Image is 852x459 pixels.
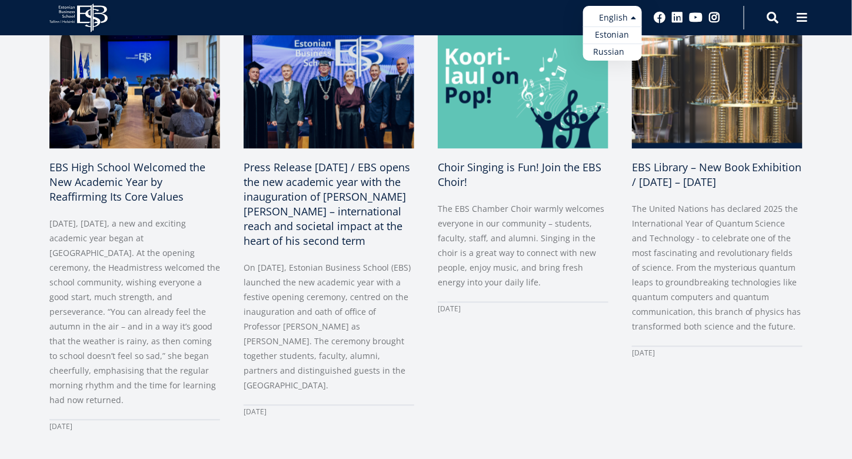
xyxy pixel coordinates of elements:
[654,12,665,24] a: Facebook
[438,161,601,189] span: Choir Singing is Fun! Join the EBS Choir!
[49,217,220,408] p: [DATE], [DATE], a new and exciting academic year began at [GEOGRAPHIC_DATA]. At the opening cerem...
[632,31,803,149] img: a
[632,346,803,361] div: [DATE]
[632,161,802,189] span: EBS Library – New Book Exhibition / [DATE] – [DATE]
[632,202,803,334] p: The United Nations has declared 2025 the International Year of Quantum Science and Technology - t...
[438,202,608,290] p: The EBS Chamber Choir warmly welcomes everyone in our community – students, faculty, staff, and a...
[438,31,608,149] img: a
[708,12,720,24] a: Instagram
[244,161,410,248] span: Press Release [DATE] / EBS opens the new academic year with the inauguration of [PERSON_NAME] [PE...
[689,12,703,24] a: Youtube
[244,261,414,393] p: On [DATE], Estonian Business School (EBS) launched the new academic year with a festive opening c...
[49,31,220,149] img: a
[438,302,608,317] div: [DATE]
[583,26,642,44] a: Estonian
[583,44,642,61] a: Russian
[49,420,220,434] div: [DATE]
[244,31,414,149] img: Rector inaugaration
[49,161,205,204] span: EBS High School Welcomed the New Academic Year by Reaffirming Its Core Values
[244,405,414,420] div: [DATE]
[671,12,683,24] a: Linkedin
